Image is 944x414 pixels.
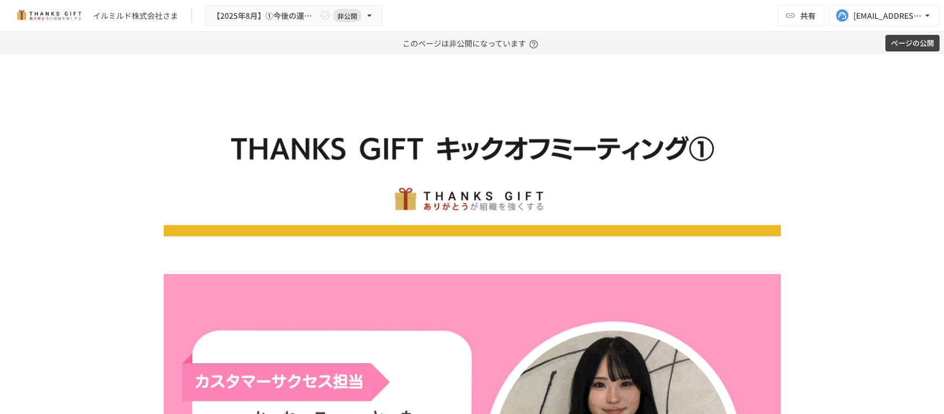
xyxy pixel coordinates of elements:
[212,9,317,23] span: 【2025年8月】①今後の運用についてのご案内/THANKS GIFTキックオフMTG
[164,82,781,236] img: G0WxmcJ0THrQxNO0XY7PBNzv3AFOxoYAtgSyvpL7cek
[403,32,541,55] p: このページは非公開になっています
[93,10,178,22] div: イルミルド株式会社さま
[778,4,825,27] button: 共有
[205,5,382,27] button: 【2025年8月】①今後の運用についてのご案内/THANKS GIFTキックオフMTG非公開
[829,4,940,27] button: [EMAIL_ADDRESS][DOMAIN_NAME]
[885,35,940,52] button: ページの公開
[853,9,922,23] div: [EMAIL_ADDRESS][DOMAIN_NAME]
[13,7,84,24] img: mMP1OxWUAhQbsRWCurg7vIHe5HqDpP7qZo7fRoNLXQh
[333,10,362,22] span: 非公開
[800,9,816,22] span: 共有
